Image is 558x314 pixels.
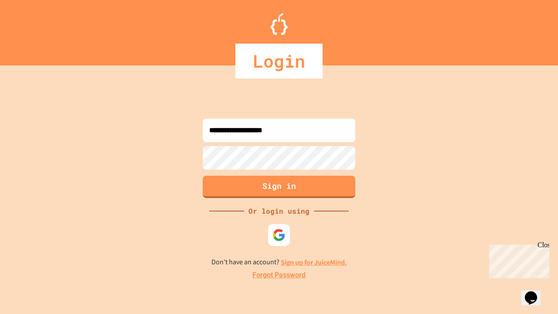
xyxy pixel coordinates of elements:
img: google-icon.svg [272,229,286,242]
img: Logo.svg [270,13,288,35]
div: Chat with us now!Close [3,3,60,55]
div: Or login using [244,206,314,216]
a: Sign up for JuiceMind. [281,258,347,267]
iframe: chat widget [521,279,549,305]
iframe: chat widget [486,241,549,278]
button: Sign in [203,176,355,198]
div: Login [235,44,323,78]
p: Don't have an account? [211,257,347,268]
a: Forgot Password [252,270,306,280]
